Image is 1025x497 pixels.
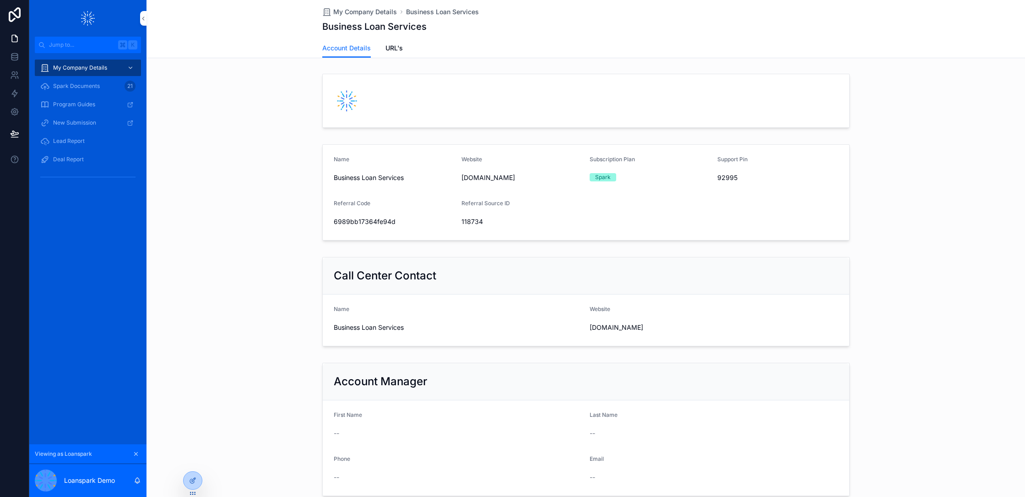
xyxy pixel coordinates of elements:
[385,40,403,58] a: URL's
[334,306,349,312] span: Name
[334,455,350,462] span: Phone
[53,64,107,71] span: My Company Details
[35,151,141,168] a: Deal Report
[595,173,611,181] div: Spark
[333,7,397,16] span: My Company Details
[35,115,141,131] a: New Submission
[334,88,360,114] img: LS-logo.jpg
[322,39,371,58] a: Account Details
[461,217,582,226] span: 118734
[461,156,482,163] span: Website
[385,44,403,53] span: URL's
[35,78,141,94] a: Spark Documents21
[590,306,610,312] span: Website
[334,173,455,182] span: Business Loan Services
[334,268,436,283] h2: Call Center Contact
[29,53,146,196] div: scrollable content
[35,37,141,53] button: Jump to...K
[53,82,100,90] span: Spark Documents
[334,374,427,389] h2: Account Manager
[334,429,339,438] span: --
[717,173,838,182] span: 92995
[590,156,635,163] span: Subscription Plan
[322,7,397,16] a: My Company Details
[590,455,604,462] span: Email
[35,96,141,113] a: Program Guides
[125,81,136,92] div: 21
[53,101,95,108] span: Program Guides
[461,200,510,207] span: Referral Source ID
[64,476,115,485] p: Loanspark Demo
[334,473,339,482] span: --
[334,323,582,332] span: Business Loan Services
[334,200,370,207] span: Referral Code
[590,411,618,418] span: Last Name
[334,217,455,226] span: 6989bb17364fe94d
[461,173,582,182] span: [DOMAIN_NAME]
[53,156,84,163] span: Deal Report
[590,473,595,482] span: --
[35,133,141,149] a: Lead Report
[35,450,92,458] span: Viewing as Loanspark
[334,411,362,418] span: First Name
[334,156,349,163] span: Name
[35,60,141,76] a: My Company Details
[717,156,748,163] span: Support Pin
[322,44,371,53] span: Account Details
[81,11,95,26] img: App logo
[53,137,85,145] span: Lead Report
[590,429,595,438] span: --
[322,20,427,33] h1: Business Loan Services
[53,119,96,126] span: New Submission
[49,41,114,49] span: Jump to...
[129,41,136,49] span: K
[406,7,479,16] a: Business Loan Services
[590,323,838,332] span: [DOMAIN_NAME]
